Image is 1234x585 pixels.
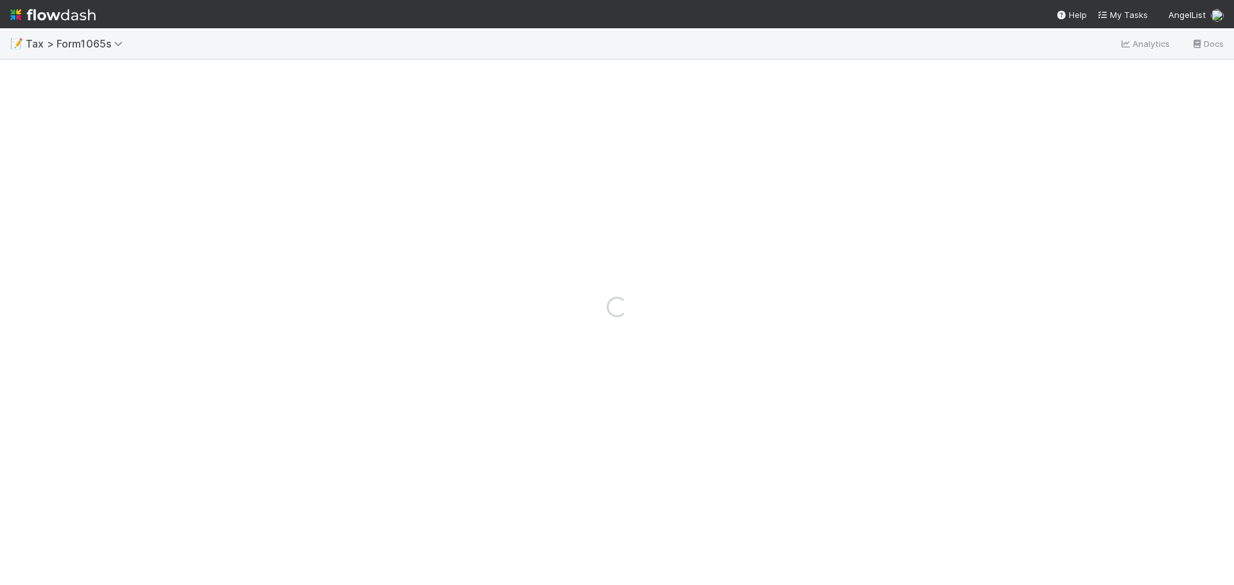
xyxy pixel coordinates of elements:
[10,4,96,26] img: logo-inverted-e16ddd16eac7371096b0.svg
[1056,8,1087,21] div: Help
[1097,8,1148,21] a: My Tasks
[1097,10,1148,20] span: My Tasks
[1211,9,1224,22] img: avatar_d45d11ee-0024-4901-936f-9df0a9cc3b4e.png
[1168,10,1206,20] span: AngelList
